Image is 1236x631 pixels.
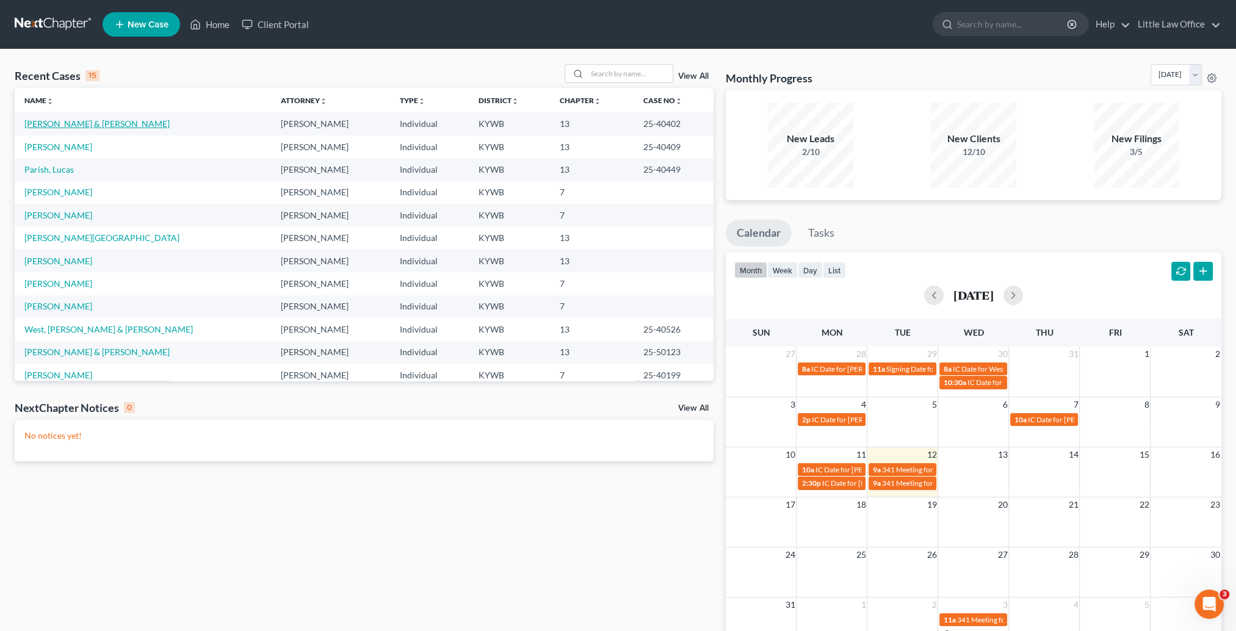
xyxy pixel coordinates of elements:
td: [PERSON_NAME] [271,272,390,295]
div: 2/10 [768,146,853,158]
td: 7 [550,295,633,318]
td: 25-40402 [634,112,714,135]
td: KYWB [469,226,551,249]
span: Thu [1035,327,1053,337]
span: 7 [1072,397,1079,412]
td: [PERSON_NAME] [271,364,390,386]
span: 27 [996,547,1008,562]
a: [PERSON_NAME] & [PERSON_NAME] [24,347,170,357]
span: 31 [784,597,796,612]
div: New Filings [1094,132,1179,146]
td: KYWB [469,204,551,226]
span: 11 [855,447,867,462]
span: 3 [1220,590,1229,599]
span: 10 [784,447,796,462]
td: Individual [390,272,468,295]
td: 13 [550,135,633,158]
i: unfold_more [320,98,327,105]
td: 13 [550,318,633,341]
span: 11a [872,364,884,373]
span: 9a [872,478,880,488]
i: unfold_more [594,98,601,105]
td: KYWB [469,341,551,364]
td: Individual [390,226,468,249]
span: 19 [925,497,938,512]
span: 2p [801,415,810,424]
span: IC Date for [PERSON_NAME] [1027,415,1121,424]
span: 17 [784,497,796,512]
td: 13 [550,226,633,249]
a: View All [678,72,709,81]
a: Calendar [726,220,792,247]
i: unfold_more [418,98,425,105]
td: [PERSON_NAME] [271,341,390,364]
span: Mon [821,327,842,337]
span: 8a [943,364,951,373]
td: KYWB [469,364,551,386]
span: 21 [1067,497,1079,512]
td: [PERSON_NAME] [271,250,390,272]
span: IC Date for West, [GEOGRAPHIC_DATA] [952,364,1082,373]
i: unfold_more [675,98,682,105]
td: Individual [390,112,468,135]
span: 341 Meeting for [PERSON_NAME] & [PERSON_NAME] [881,478,1056,488]
span: 11a [943,615,955,624]
span: 341 Meeting for [PERSON_NAME] [956,615,1066,624]
button: month [734,262,767,278]
span: 28 [1067,547,1079,562]
span: 29 [925,347,938,361]
td: 13 [550,112,633,135]
span: 1 [1143,347,1150,361]
span: 31 [1067,347,1079,361]
span: 30 [996,347,1008,361]
span: 9a [872,465,880,474]
iframe: Intercom live chat [1194,590,1224,619]
span: 16 [1209,447,1221,462]
a: Tasks [797,220,845,247]
div: 15 [85,70,99,81]
td: Individual [390,295,468,318]
span: 18 [855,497,867,512]
a: [PERSON_NAME] [24,142,92,152]
a: [PERSON_NAME] [24,301,92,311]
a: [PERSON_NAME] [24,210,92,220]
a: Typeunfold_more [400,96,425,105]
span: 2 [1214,347,1221,361]
td: [PERSON_NAME] [271,226,390,249]
div: 12/10 [931,146,1016,158]
i: unfold_more [511,98,519,105]
td: 25-40199 [634,364,714,386]
td: Individual [390,341,468,364]
span: Sun [752,327,770,337]
td: 7 [550,364,633,386]
a: Client Portal [236,13,315,35]
span: 20 [996,497,1008,512]
span: 4 [1072,597,1079,612]
td: Individual [390,158,468,181]
a: Nameunfold_more [24,96,54,105]
a: [PERSON_NAME] [24,278,92,289]
span: 3 [1001,597,1008,612]
h3: Monthly Progress [726,71,812,85]
span: 5 [930,397,938,412]
a: Parish, Lucas [24,164,74,175]
span: 10:30a [943,378,966,387]
span: 341 Meeting for [PERSON_NAME] [881,465,991,474]
td: Individual [390,204,468,226]
span: 14 [1067,447,1079,462]
span: 29 [1138,547,1150,562]
input: Search by name... [587,65,673,82]
td: 7 [550,181,633,204]
span: Tue [895,327,911,337]
td: Individual [390,318,468,341]
span: IC Date for [PERSON_NAME] [815,465,908,474]
td: KYWB [469,295,551,318]
span: 8 [1143,397,1150,412]
div: Recent Cases [15,68,99,83]
td: KYWB [469,181,551,204]
span: 3 [789,397,796,412]
td: Individual [390,364,468,386]
span: Fri [1108,327,1121,337]
td: 25-40449 [634,158,714,181]
span: 9 [1214,397,1221,412]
